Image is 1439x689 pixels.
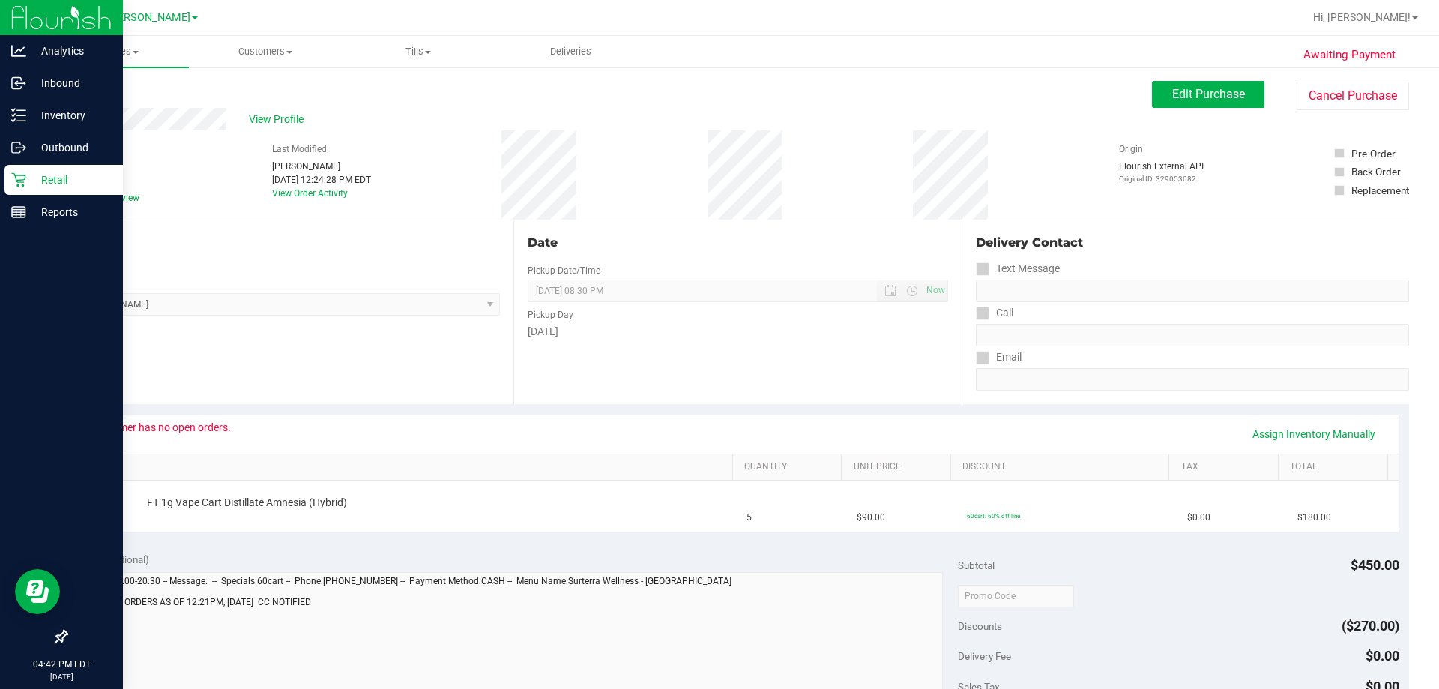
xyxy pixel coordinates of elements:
a: Discount [962,461,1163,473]
div: [PERSON_NAME] [272,160,371,173]
p: Retail [26,171,116,189]
div: Replacement [1351,183,1409,198]
inline-svg: Inbound [11,76,26,91]
a: View Order Activity [272,188,348,199]
label: Pickup Day [528,308,573,322]
span: $0.00 [1187,511,1210,525]
span: Customers [190,45,341,58]
label: Origin [1119,142,1143,156]
span: $180.00 [1297,511,1331,525]
span: $90.00 [857,511,885,525]
button: Edit Purchase [1152,81,1264,108]
span: Awaiting Payment [1303,46,1396,64]
inline-svg: Reports [11,205,26,220]
span: Hi, [PERSON_NAME]! [1313,11,1411,23]
div: Flourish External API [1119,160,1204,184]
p: Original ID: 329053082 [1119,173,1204,184]
div: [DATE] [528,324,947,340]
label: Call [976,302,1013,324]
p: Reports [26,203,116,221]
span: 60cart: 60% off line [967,512,1020,520]
a: Tax [1181,461,1273,473]
label: Pickup Date/Time [528,264,600,277]
span: $0.00 [1366,648,1399,664]
span: ($270.00) [1342,618,1399,634]
span: [PERSON_NAME] [108,11,190,24]
input: Promo Code [958,585,1074,607]
button: Cancel Purchase [1297,82,1409,110]
span: 5 [746,511,752,525]
input: Format: (999) 999-9999 [976,324,1409,346]
div: Pre-Order [1351,146,1396,161]
input: Format: (999) 999-9999 [976,280,1409,302]
a: Deliveries [495,36,648,67]
inline-svg: Retail [11,172,26,187]
p: 04:42 PM EDT [7,658,116,671]
inline-svg: Outbound [11,140,26,155]
div: Customer has no open orders. [91,421,231,433]
label: Last Modified [272,142,327,156]
label: Email [976,346,1022,368]
div: [DATE] 12:24:28 PM EDT [272,173,371,187]
span: Discounts [958,613,1002,640]
span: FT 1g Vape Cart Distillate Amnesia (Hybrid) [147,496,347,510]
a: Customers [189,36,342,67]
a: SKU [88,461,726,473]
div: Delivery Contact [976,234,1409,252]
div: Location [66,234,500,252]
p: Inventory [26,106,116,124]
inline-svg: Inventory [11,108,26,123]
iframe: Resource center [15,569,60,614]
p: Outbound [26,139,116,157]
span: Tills [343,45,494,58]
span: View Profile [249,112,309,127]
inline-svg: Analytics [11,43,26,58]
span: Delivery Fee [958,650,1011,662]
div: Date [528,234,947,252]
a: Unit Price [854,461,945,473]
label: Text Message [976,258,1060,280]
div: Back Order [1351,164,1401,179]
p: [DATE] [7,671,116,682]
p: Inbound [26,74,116,92]
a: Tills [342,36,495,67]
span: Deliveries [530,45,612,58]
p: Analytics [26,42,116,60]
span: Edit Purchase [1172,87,1245,101]
a: Total [1290,461,1381,473]
span: $450.00 [1351,557,1399,573]
span: Subtotal [958,559,995,571]
a: Assign Inventory Manually [1243,421,1385,447]
a: Quantity [744,461,836,473]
